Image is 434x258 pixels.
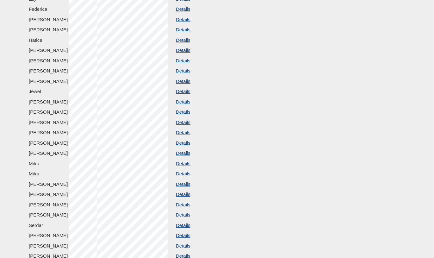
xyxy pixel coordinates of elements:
a: Details [176,130,190,135]
td: Mitra [27,159,69,169]
a: Details [176,161,190,166]
a: Details [176,243,190,249]
td: [PERSON_NAME] [27,128,69,138]
td: [PERSON_NAME] [27,200,69,210]
td: Jewel [27,86,69,97]
td: [PERSON_NAME] [27,107,69,117]
a: Details [176,6,190,12]
a: Details [176,99,190,104]
td: [PERSON_NAME] [27,15,69,25]
td: [PERSON_NAME] [27,138,69,148]
a: Details [176,192,190,197]
a: Details [176,233,190,238]
a: Details [176,79,190,84]
td: Hatice [27,35,69,46]
a: Details [176,223,190,228]
a: Details [176,140,190,146]
a: Details [176,109,190,115]
a: Details [176,17,190,22]
td: [PERSON_NAME] [27,25,69,35]
td: Federica [27,4,69,15]
td: [PERSON_NAME] [27,189,69,200]
td: Serdar [27,220,69,231]
a: Details [176,89,190,94]
a: Details [176,68,190,73]
a: Details [176,150,190,156]
td: [PERSON_NAME] [27,97,69,107]
td: [PERSON_NAME] [27,241,69,251]
td: [PERSON_NAME] [27,76,69,87]
td: [PERSON_NAME] [27,45,69,56]
td: Mitra [27,169,69,179]
td: [PERSON_NAME] [27,148,69,159]
a: Details [176,202,190,207]
a: Details [176,58,190,63]
td: [PERSON_NAME] [27,210,69,220]
td: [PERSON_NAME] [27,179,69,190]
a: Details [176,27,190,32]
a: Details [176,120,190,125]
a: Details [176,37,190,43]
a: Details [176,181,190,187]
td: [PERSON_NAME] [27,56,69,66]
a: Details [176,47,190,53]
td: [PERSON_NAME] [27,66,69,76]
td: [PERSON_NAME] [27,117,69,128]
a: Details [176,212,190,217]
td: [PERSON_NAME] [27,230,69,241]
a: Details [176,171,190,176]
